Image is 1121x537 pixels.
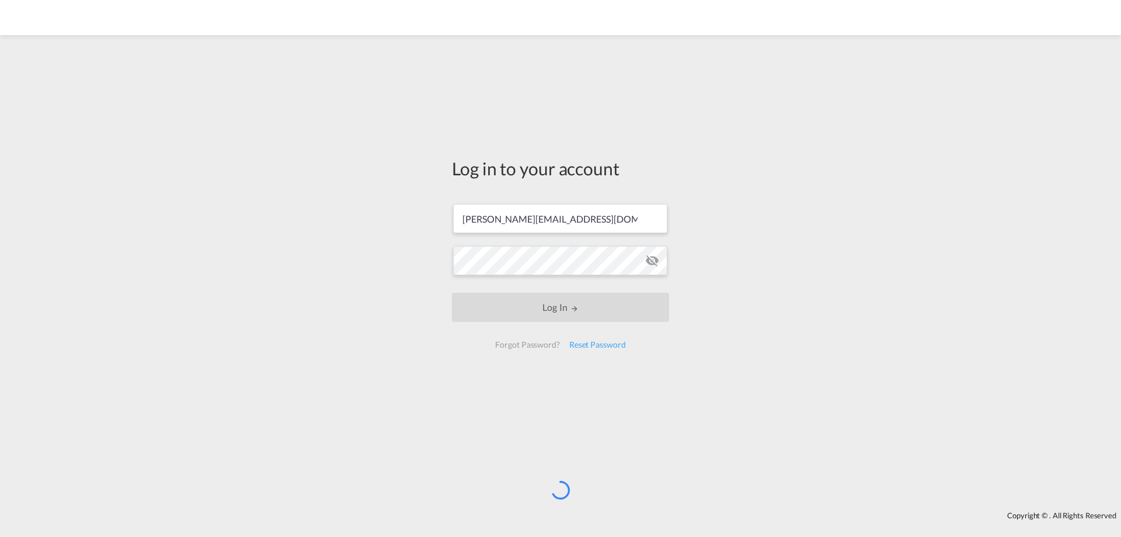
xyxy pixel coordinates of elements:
[645,254,659,268] md-icon: icon-eye-off
[565,334,631,355] div: Reset Password
[453,204,667,233] input: Enter email/phone number
[490,334,564,355] div: Forgot Password?
[452,293,669,322] button: LOGIN
[452,156,669,181] div: Log in to your account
